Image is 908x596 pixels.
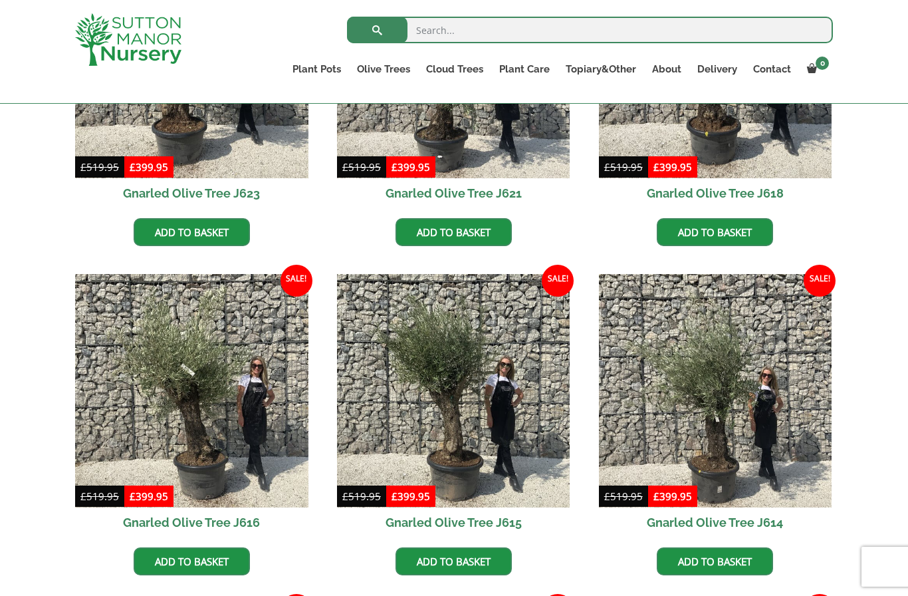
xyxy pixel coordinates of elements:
[349,60,418,78] a: Olive Trees
[657,218,773,246] a: Add to basket: “Gnarled Olive Tree J618”
[689,60,745,78] a: Delivery
[392,160,430,174] bdi: 399.95
[392,160,397,174] span: £
[599,274,832,508] img: Gnarled Olive Tree J614
[342,490,348,503] span: £
[392,490,430,503] bdi: 399.95
[816,57,829,70] span: 0
[418,60,491,78] a: Cloud Trees
[491,60,558,78] a: Plant Care
[342,160,381,174] bdi: 519.95
[604,490,610,503] span: £
[337,508,570,537] h2: Gnarled Olive Tree J615
[342,490,381,503] bdi: 519.95
[80,160,119,174] bdi: 519.95
[653,160,692,174] bdi: 399.95
[542,265,574,297] span: Sale!
[134,218,250,246] a: Add to basket: “Gnarled Olive Tree J623”
[804,265,836,297] span: Sale!
[347,17,833,43] input: Search...
[342,160,348,174] span: £
[80,490,86,503] span: £
[337,274,570,508] img: Gnarled Olive Tree J615
[653,160,659,174] span: £
[396,218,512,246] a: Add to basket: “Gnarled Olive Tree J621”
[80,490,119,503] bdi: 519.95
[75,274,308,508] img: Gnarled Olive Tree J616
[337,178,570,208] h2: Gnarled Olive Tree J621
[80,160,86,174] span: £
[558,60,644,78] a: Topiary&Other
[745,60,799,78] a: Contact
[130,160,136,174] span: £
[653,490,659,503] span: £
[130,490,136,503] span: £
[75,274,308,537] a: Sale! Gnarled Olive Tree J616
[604,160,610,174] span: £
[604,160,643,174] bdi: 519.95
[75,178,308,208] h2: Gnarled Olive Tree J623
[75,13,181,66] img: logo
[284,60,349,78] a: Plant Pots
[134,547,250,575] a: Add to basket: “Gnarled Olive Tree J616”
[75,508,308,537] h2: Gnarled Olive Tree J616
[130,490,168,503] bdi: 399.95
[337,274,570,537] a: Sale! Gnarled Olive Tree J615
[653,490,692,503] bdi: 399.95
[599,508,832,537] h2: Gnarled Olive Tree J614
[644,60,689,78] a: About
[599,274,832,537] a: Sale! Gnarled Olive Tree J614
[130,160,168,174] bdi: 399.95
[599,178,832,208] h2: Gnarled Olive Tree J618
[396,547,512,575] a: Add to basket: “Gnarled Olive Tree J615”
[799,60,833,78] a: 0
[657,547,773,575] a: Add to basket: “Gnarled Olive Tree J614”
[392,490,397,503] span: £
[604,490,643,503] bdi: 519.95
[281,265,312,297] span: Sale!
